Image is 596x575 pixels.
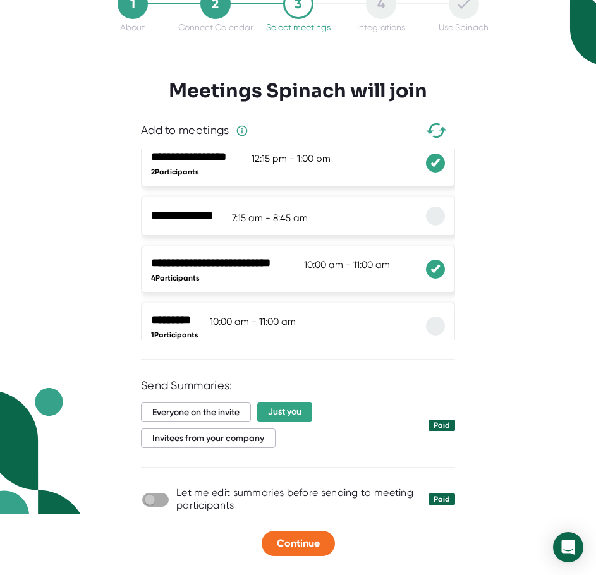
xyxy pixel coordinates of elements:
span: Everyone on the invite [141,402,251,422]
div: Open Intercom Messenger [553,532,583,562]
h3: Meetings Spinach will join [169,80,427,102]
div: Send Summaries: [141,378,455,393]
div: Select meetings [266,22,331,32]
div: Connect Calendar [178,22,253,32]
div: Paid [434,495,450,504]
div: Add to meetings [141,123,229,138]
span: 7:15 am - 8:45 am [232,212,308,224]
span: 10:00 am - 11:00 am [210,316,296,327]
span: 12:15 pm - 1:00 pm [252,153,331,164]
span: Just you [257,402,312,422]
div: Let me edit summaries before sending to meeting participants [176,487,419,512]
div: About [120,22,145,32]
div: Use Spinach [439,22,489,32]
span: Continue [277,537,320,549]
span: 10:00 am - 11:00 am [304,259,390,270]
button: Continue [262,531,335,556]
div: Integrations [357,22,405,32]
span: 2 Participants [151,167,199,176]
span: 4 Participants [151,274,200,282]
div: Paid [434,421,450,430]
span: Invitees from your company [141,428,276,448]
span: 1 Participants [151,330,198,339]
